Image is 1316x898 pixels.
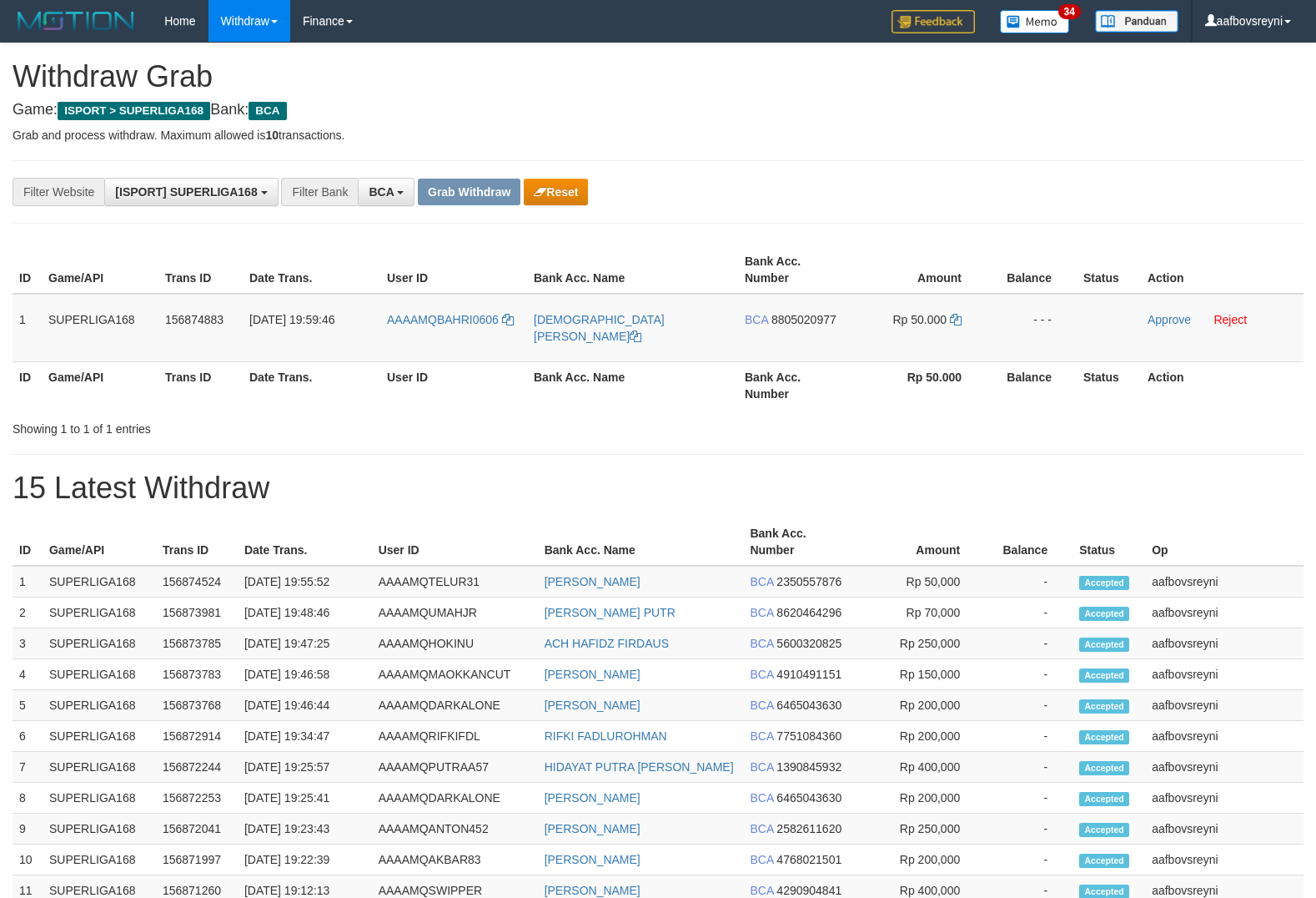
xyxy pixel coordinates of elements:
td: [DATE] 19:25:57 [238,752,372,783]
td: Rp 200,000 [853,783,985,814]
td: 9 [13,814,43,845]
span: BCA [750,699,773,712]
span: BCA [750,606,773,619]
span: BCA [745,313,768,326]
td: aafbovsreyni [1145,814,1303,845]
td: [DATE] 19:34:47 [238,721,372,752]
td: 3 [13,628,43,659]
td: - [985,845,1072,875]
p: Grab and process withdraw. Maximum allowed is transactions. [13,127,1303,144]
td: aafbovsreyni [1145,598,1303,628]
td: SUPERLIGA168 [43,659,156,690]
td: SUPERLIGA168 [43,845,156,875]
a: HIDAYAT PUTRA [PERSON_NAME] [545,760,734,774]
span: 34 [1058,4,1081,19]
span: Copy 7751084360 to clipboard [776,729,841,743]
th: Trans ID [158,246,243,294]
button: [ISPORT] SUPERLIGA168 [104,178,278,206]
td: [DATE] 19:46:44 [238,690,372,721]
button: BCA [358,178,414,206]
span: Copy 2350557876 to clipboard [776,575,841,588]
td: 156873785 [156,628,238,659]
span: Rp 50.000 [893,313,947,326]
td: [DATE] 19:46:58 [238,659,372,690]
button: Grab Withdraw [418,179,520,205]
th: ID [13,246,42,294]
td: AAAAMQRIFKIFDL [372,721,538,752]
td: - [985,783,1072,814]
td: [DATE] 19:25:41 [238,783,372,814]
td: aafbovsreyni [1145,783,1303,814]
td: 5 [13,690,43,721]
img: Feedback.jpg [892,10,975,33]
div: Filter Website [13,178,104,206]
td: aafbovsreyni [1145,845,1303,875]
td: - [985,566,1072,598]
td: 2 [13,598,43,628]
th: Bank Acc. Name [527,361,738,409]
td: Rp 250,000 [853,628,985,659]
th: Date Trans. [243,361,380,409]
a: AAAAMQBAHRI0606 [387,313,514,326]
span: Accepted [1079,699,1129,714]
a: [PERSON_NAME] [545,822,640,835]
td: AAAAMQDARKALONE [372,690,538,721]
a: [PERSON_NAME] [545,575,640,588]
span: BCA [750,637,773,650]
td: [DATE] 19:22:39 [238,845,372,875]
th: Game/API [43,518,156,566]
th: Bank Acc. Name [527,246,738,294]
th: ID [13,518,43,566]
span: BCA [750,791,773,805]
th: User ID [372,518,538,566]
td: AAAAMQMAOKKANCUT [372,659,538,690]
span: Copy 2582611620 to clipboard [776,822,841,835]
td: aafbovsreyni [1145,566,1303,598]
td: - - - [987,294,1077,362]
th: Action [1141,246,1303,294]
th: Action [1141,361,1303,409]
td: - [985,598,1072,628]
a: [PERSON_NAME] [545,668,640,681]
span: Copy 1390845932 to clipboard [776,760,841,774]
td: aafbovsreyni [1145,721,1303,752]
span: Accepted [1079,854,1129,868]
span: Copy 8805020977 to clipboard [771,313,836,326]
span: BCA [750,822,773,835]
td: aafbovsreyni [1145,628,1303,659]
span: BCA [750,884,773,897]
td: AAAAMQPUTRAA57 [372,752,538,783]
td: 156871997 [156,845,238,875]
span: 156874883 [165,313,224,326]
th: User ID [380,246,527,294]
th: Status [1072,518,1145,566]
td: Rp 250,000 [853,814,985,845]
a: [PERSON_NAME] [545,791,640,805]
button: Reset [524,179,588,205]
td: SUPERLIGA168 [43,628,156,659]
a: [DEMOGRAPHIC_DATA][PERSON_NAME] [534,313,665,343]
td: 156873768 [156,690,238,721]
td: AAAAMQANTON452 [372,814,538,845]
span: Copy 4910491151 to clipboard [776,668,841,681]
td: [DATE] 19:47:25 [238,628,372,659]
a: [PERSON_NAME] [545,853,640,866]
td: SUPERLIGA168 [43,566,156,598]
td: Rp 400,000 [853,752,985,783]
td: Rp 150,000 [853,659,985,690]
td: - [985,690,1072,721]
h1: 15 Latest Withdraw [13,472,1303,505]
td: 156872253 [156,783,238,814]
th: Game/API [42,361,158,409]
td: 156872914 [156,721,238,752]
th: Game/API [42,246,158,294]
a: Reject [1213,313,1247,326]
td: 156872041 [156,814,238,845]
img: Button%20Memo.svg [1000,10,1070,33]
th: Status [1077,246,1141,294]
span: Accepted [1079,668,1129,683]
img: MOTION_logo.png [13,8,139,33]
td: AAAAMQHOKINU [372,628,538,659]
div: Filter Bank [281,178,358,206]
th: Trans ID [158,361,243,409]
